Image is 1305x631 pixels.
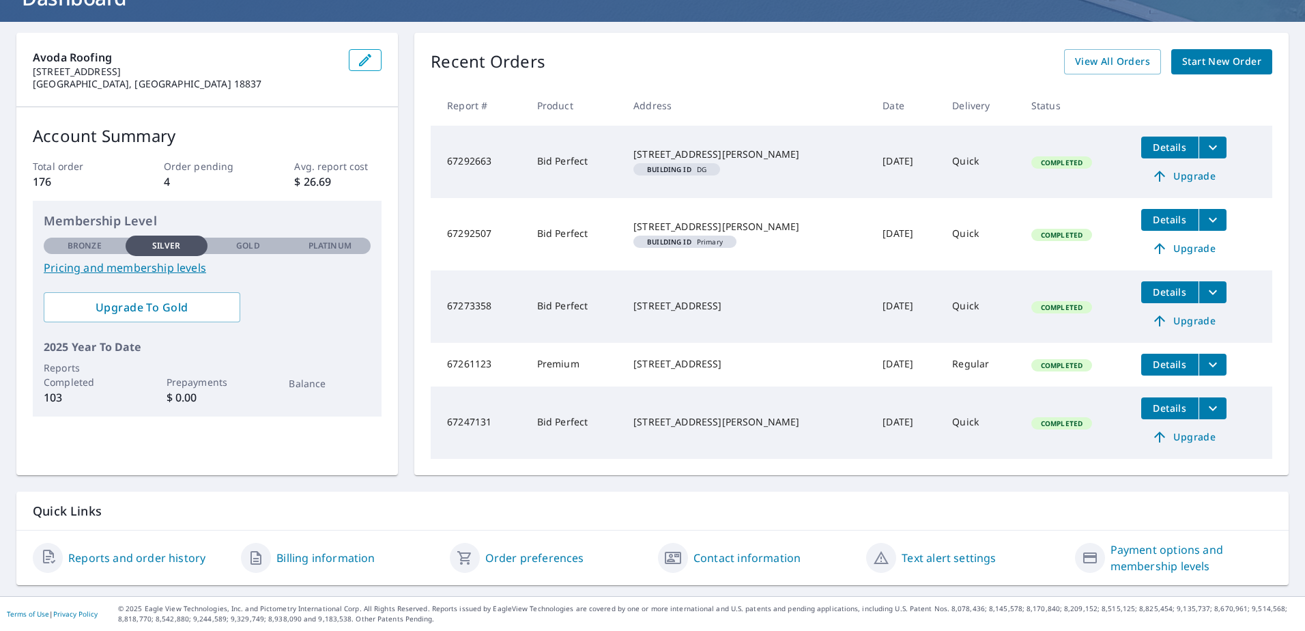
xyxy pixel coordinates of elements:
td: [DATE] [872,387,941,459]
th: Date [872,85,941,126]
span: Upgrade [1149,168,1218,184]
td: Bid Perfect [526,198,622,270]
td: Quick [941,270,1020,343]
p: Silver [152,240,181,252]
td: 67261123 [431,343,526,387]
td: [DATE] [872,270,941,343]
button: filesDropdownBtn-67247131 [1199,397,1227,419]
a: Terms of Use [7,609,49,619]
button: filesDropdownBtn-67292663 [1199,137,1227,158]
div: [STREET_ADDRESS][PERSON_NAME] [633,148,861,161]
p: 103 [44,389,126,406]
a: Billing information [276,550,375,566]
button: detailsBtn-67292507 [1141,209,1199,231]
button: filesDropdownBtn-67261123 [1199,354,1227,376]
p: © 2025 Eagle View Technologies, Inc. and Pictometry International Corp. All Rights Reserved. Repo... [118,604,1298,624]
p: Total order [33,159,120,173]
a: Upgrade [1141,310,1227,332]
p: Balance [289,376,371,391]
p: Recent Orders [431,49,545,74]
div: [STREET_ADDRESS][PERSON_NAME] [633,415,861,429]
td: Bid Perfect [526,387,622,459]
p: Prepayments [167,375,248,389]
p: Avg. report cost [294,159,382,173]
button: filesDropdownBtn-67273358 [1199,281,1227,303]
a: Upgrade To Gold [44,292,240,322]
span: Completed [1033,158,1091,167]
button: filesDropdownBtn-67292507 [1199,209,1227,231]
p: | [7,610,98,618]
button: detailsBtn-67273358 [1141,281,1199,303]
td: Quick [941,126,1020,198]
td: 67273358 [431,270,526,343]
a: Text alert settings [902,550,996,566]
div: [STREET_ADDRESS][PERSON_NAME] [633,220,861,234]
span: Details [1149,285,1190,298]
p: [STREET_ADDRESS] [33,66,338,78]
p: $ 26.69 [294,173,382,190]
span: Details [1149,141,1190,154]
td: Quick [941,387,1020,459]
span: Details [1149,358,1190,371]
td: Premium [526,343,622,387]
span: Upgrade To Gold [55,300,229,315]
p: Bronze [68,240,102,252]
p: Account Summary [33,124,382,148]
p: Membership Level [44,212,371,230]
p: Quick Links [33,503,1272,520]
td: [DATE] [872,198,941,270]
em: Building ID [647,238,691,245]
p: $ 0.00 [167,389,248,406]
span: DG [639,166,715,173]
th: Delivery [941,85,1020,126]
p: Platinum [309,240,352,252]
a: Contact information [693,550,801,566]
span: Details [1149,402,1190,415]
td: Bid Perfect [526,270,622,343]
span: Upgrade [1149,240,1218,257]
a: Start New Order [1171,49,1272,74]
td: [DATE] [872,126,941,198]
td: Quick [941,198,1020,270]
p: [GEOGRAPHIC_DATA], [GEOGRAPHIC_DATA] 18837 [33,78,338,90]
td: 67247131 [431,387,526,459]
td: 67292507 [431,198,526,270]
p: Avoda Roofing [33,49,338,66]
p: Order pending [164,159,251,173]
th: Status [1020,85,1130,126]
p: Gold [236,240,259,252]
div: [STREET_ADDRESS] [633,299,861,313]
th: Report # [431,85,526,126]
p: 4 [164,173,251,190]
span: Completed [1033,303,1091,312]
button: detailsBtn-67292663 [1141,137,1199,158]
td: 67292663 [431,126,526,198]
p: 2025 Year To Date [44,339,371,355]
span: View All Orders [1075,53,1150,70]
span: Details [1149,213,1190,226]
td: [DATE] [872,343,941,387]
a: View All Orders [1064,49,1161,74]
span: Completed [1033,361,1091,370]
a: Privacy Policy [53,609,98,619]
span: Completed [1033,419,1091,428]
span: Upgrade [1149,313,1218,329]
span: Completed [1033,230,1091,240]
th: Address [622,85,872,126]
span: Start New Order [1182,53,1261,70]
a: Upgrade [1141,165,1227,187]
th: Product [526,85,622,126]
a: Reports and order history [68,550,205,566]
a: Upgrade [1141,238,1227,260]
td: Regular [941,343,1020,387]
span: Upgrade [1149,429,1218,445]
p: 176 [33,173,120,190]
a: Order preferences [485,550,584,566]
a: Pricing and membership levels [44,260,371,276]
a: Payment options and membership levels [1110,542,1272,574]
p: Reports Completed [44,361,126,389]
span: Primary [639,238,731,245]
a: Upgrade [1141,426,1227,448]
button: detailsBtn-67261123 [1141,354,1199,376]
em: Building ID [647,166,691,173]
